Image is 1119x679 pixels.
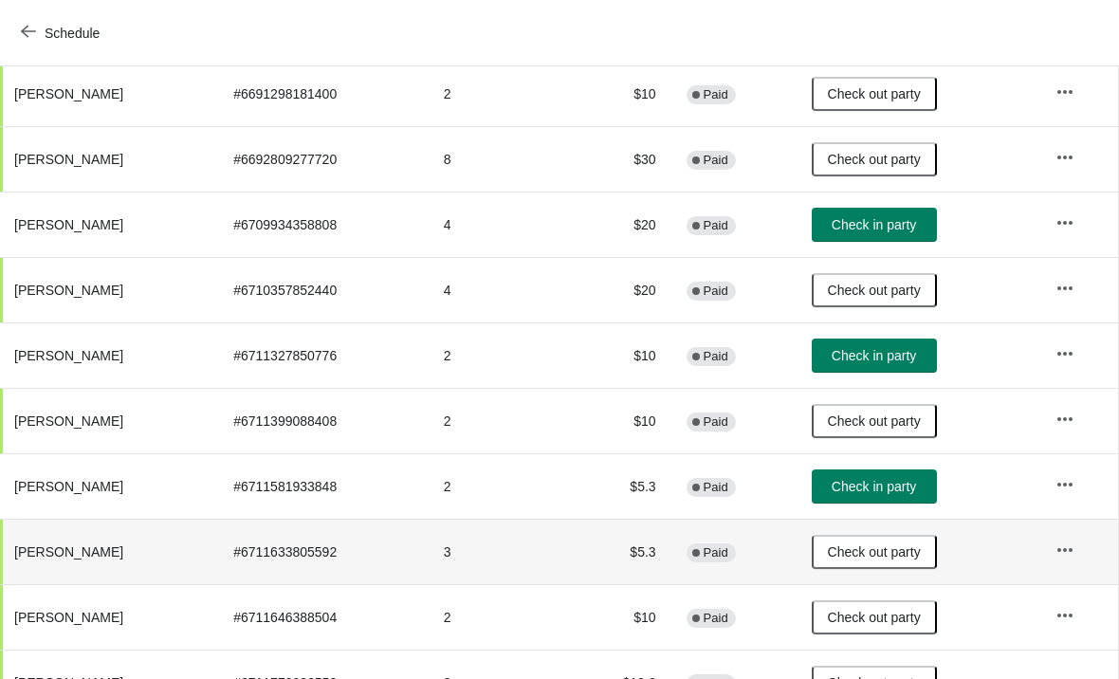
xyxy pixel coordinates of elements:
td: # 6711581933848 [218,453,429,519]
button: Check out party [812,77,937,111]
td: 2 [429,584,572,650]
button: Check in party [812,469,937,504]
span: [PERSON_NAME] [14,152,123,167]
td: # 6711646388504 [218,584,429,650]
td: # 6711633805592 [218,519,429,584]
td: 8 [429,126,572,192]
span: [PERSON_NAME] [14,348,123,363]
span: [PERSON_NAME] [14,413,123,429]
td: # 6692809277720 [218,126,429,192]
span: [PERSON_NAME] [14,479,123,494]
span: Paid [704,153,728,168]
span: Paid [704,349,728,364]
td: $10 [571,62,670,126]
span: [PERSON_NAME] [14,283,123,298]
span: [PERSON_NAME] [14,217,123,232]
td: 2 [429,62,572,126]
span: Paid [704,480,728,495]
button: Check out party [812,600,937,634]
button: Check in party [812,208,937,242]
td: $5.3 [571,453,670,519]
td: # 6711327850776 [218,322,429,388]
td: 2 [429,453,572,519]
span: Check out party [828,610,921,625]
td: # 6691298181400 [218,62,429,126]
span: Check in party [832,348,916,363]
button: Schedule [9,16,115,50]
span: [PERSON_NAME] [14,610,123,625]
button: Check out party [812,273,937,307]
span: Check in party [832,217,916,232]
span: Paid [704,218,728,233]
span: Schedule [45,26,100,41]
td: $20 [571,257,670,322]
td: # 6710357852440 [218,257,429,322]
td: # 6711399088408 [218,388,429,453]
button: Check out party [812,404,937,438]
button: Check out party [812,535,937,569]
td: $20 [571,192,670,257]
td: $5.3 [571,519,670,584]
td: 4 [429,257,572,322]
td: # 6709934358808 [218,192,429,257]
td: $10 [571,388,670,453]
td: $10 [571,584,670,650]
span: Paid [704,611,728,626]
td: 2 [429,322,572,388]
span: Check out party [828,152,921,167]
span: Paid [704,87,728,102]
span: Paid [704,414,728,430]
span: Check out party [828,413,921,429]
span: Check out party [828,544,921,560]
button: Check out party [812,142,937,176]
span: [PERSON_NAME] [14,86,123,101]
span: Check in party [832,479,916,494]
span: Check out party [828,283,921,298]
span: Paid [704,284,728,299]
td: 2 [429,388,572,453]
span: Paid [704,545,728,560]
td: $30 [571,126,670,192]
td: $10 [571,322,670,388]
span: [PERSON_NAME] [14,544,123,560]
span: Check out party [828,86,921,101]
td: 3 [429,519,572,584]
td: 4 [429,192,572,257]
button: Check in party [812,339,937,373]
